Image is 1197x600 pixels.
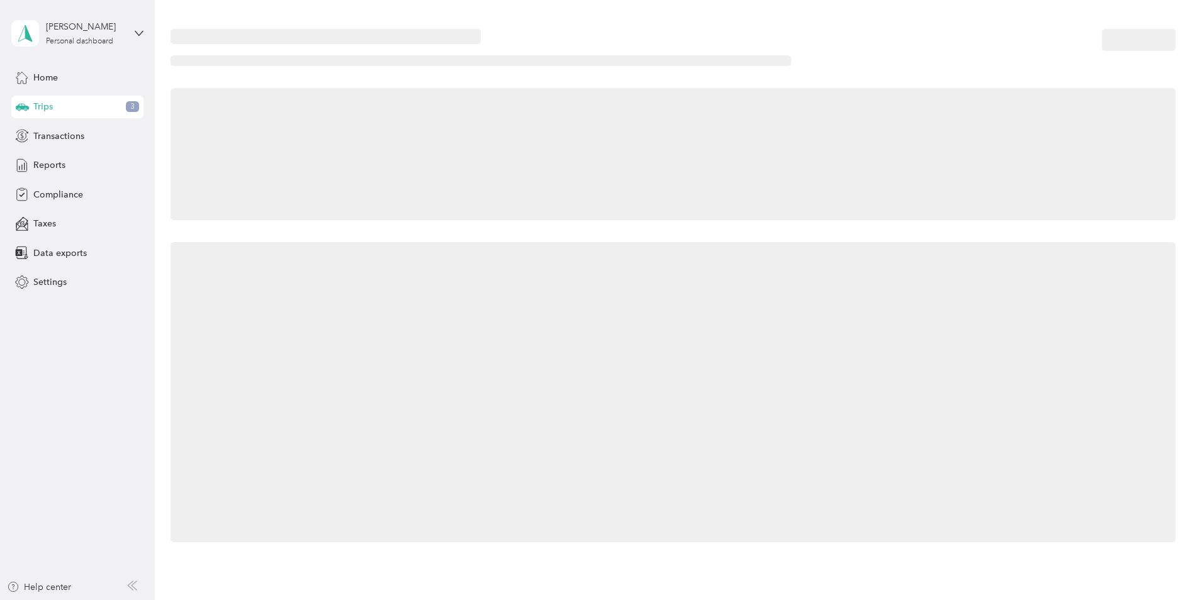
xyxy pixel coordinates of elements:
[1127,530,1197,600] iframe: Everlance-gr Chat Button Frame
[7,581,71,594] button: Help center
[33,158,65,172] span: Reports
[33,217,56,230] span: Taxes
[33,247,87,260] span: Data exports
[33,188,83,201] span: Compliance
[33,130,84,143] span: Transactions
[46,38,113,45] div: Personal dashboard
[46,20,125,33] div: [PERSON_NAME]
[33,275,67,289] span: Settings
[33,71,58,84] span: Home
[33,100,53,113] span: Trips
[126,101,139,113] span: 3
